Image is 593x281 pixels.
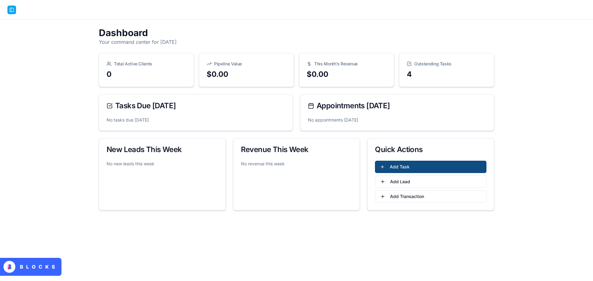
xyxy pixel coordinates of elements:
[241,146,352,153] div: Revenue This Week
[308,102,486,110] div: Appointments [DATE]
[107,117,285,123] p: No tasks due [DATE]
[407,69,486,79] div: 4
[207,69,286,79] div: $0.00
[107,102,285,110] div: Tasks Due [DATE]
[307,61,386,67] div: This Month's Revenue
[375,176,486,188] button: Add Lead
[407,61,486,67] div: Outstanding Tasks
[308,117,486,123] p: No appointments [DATE]
[241,161,352,167] p: No revenue this week
[375,190,486,203] button: Add Transaction
[107,61,186,67] div: Total Active Clients
[375,161,486,173] button: Add Task
[375,146,486,153] div: Quick Actions
[107,69,186,79] div: 0
[207,61,286,67] div: Pipeline Value
[107,161,218,167] p: No new leads this week
[107,146,218,153] div: New Leads This Week
[99,38,494,46] p: Your command center for [DATE]
[307,69,386,79] div: $0.00
[99,27,494,38] h1: Dashboard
